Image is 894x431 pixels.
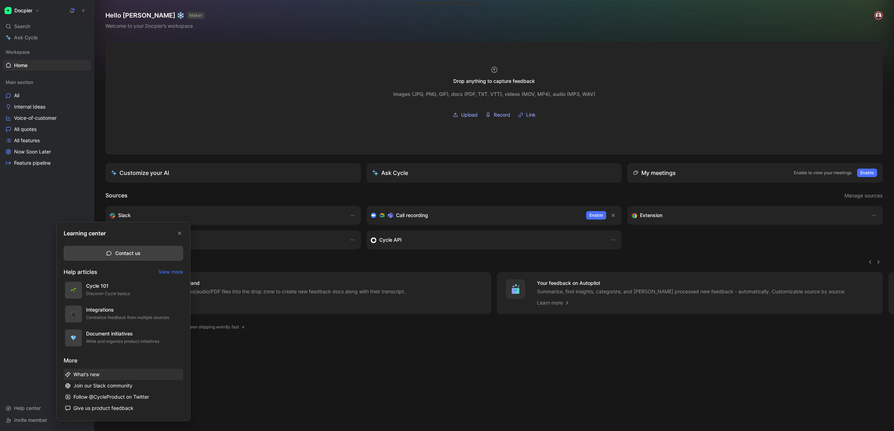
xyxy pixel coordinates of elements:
a: 🌱Cycle 101Discover Cycle basics [64,280,183,300]
img: 💎 [71,335,76,341]
a: Give us product feedback [64,403,183,414]
a: View more [158,268,183,276]
div: Document initiatives [86,329,159,338]
h3: Help articles [64,268,97,276]
div: Centralize feedback from multiple sources [86,314,169,321]
a: Join our Slack community [64,380,183,391]
div: Write and organize product initiatives [86,338,159,345]
h3: More [64,356,183,365]
a: 💎Document initiativesWrite and organize product initiatives [64,328,183,348]
div: Cycle 101 [86,282,130,290]
img: 🌱 [71,287,76,293]
div: Integrations [86,306,169,314]
a: What’s new [64,369,183,380]
a: Follow @CycleProduct on Twitter [64,391,183,403]
button: Contact us [64,246,183,261]
h2: Learning center [64,229,106,237]
img: 🔌 [71,311,76,317]
div: Discover Cycle basics [86,290,130,297]
a: 🔌IntegrationsCentralize feedback from multiple sources [64,304,183,324]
